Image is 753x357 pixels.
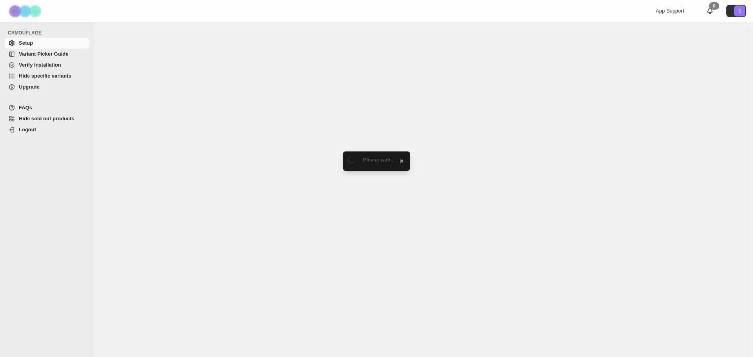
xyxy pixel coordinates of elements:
a: 0 [706,7,714,15]
span: Verify Installation [19,62,61,68]
span: Variant Picker Guide [19,51,68,57]
span: Hide sold out products [19,116,75,121]
img: Camouflage [6,0,45,22]
span: Logout [19,127,36,132]
span: Setup [19,40,33,46]
a: FAQs [5,102,89,113]
a: Upgrade [5,82,89,92]
button: Avatar with initials S [726,5,746,17]
a: Variant Picker Guide [5,49,89,60]
span: Upgrade [19,84,40,90]
span: Avatar with initials S [734,5,745,16]
a: Hide sold out products [5,113,89,124]
span: Hide specific variants [19,73,71,79]
span: CAMOUFLAGE [8,30,90,36]
span: FAQs [19,105,32,111]
a: Verify Installation [5,60,89,71]
text: S [738,9,741,13]
div: 0 [709,2,719,10]
span: App Support [656,8,684,14]
a: Logout [5,124,89,135]
a: Hide specific variants [5,71,89,82]
a: Setup [5,38,89,49]
span: Please wait... [363,157,395,163]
